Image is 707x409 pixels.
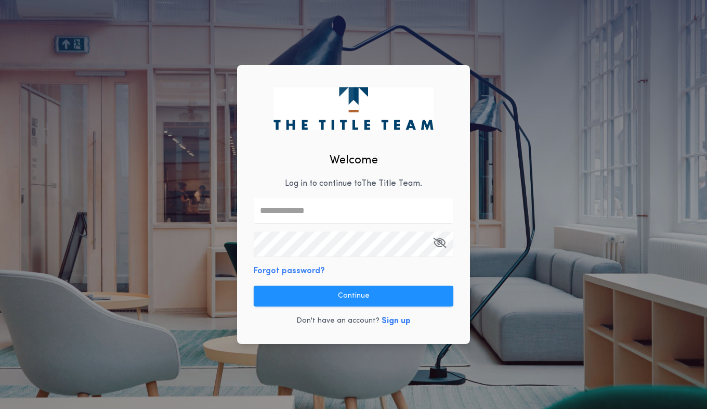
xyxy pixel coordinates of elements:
[296,316,379,326] p: Don't have an account?
[330,152,378,169] h2: Welcome
[285,177,422,190] p: Log in to continue to The Title Team .
[254,286,453,306] button: Continue
[382,315,411,327] button: Sign up
[273,87,433,130] img: logo
[254,265,325,277] button: Forgot password?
